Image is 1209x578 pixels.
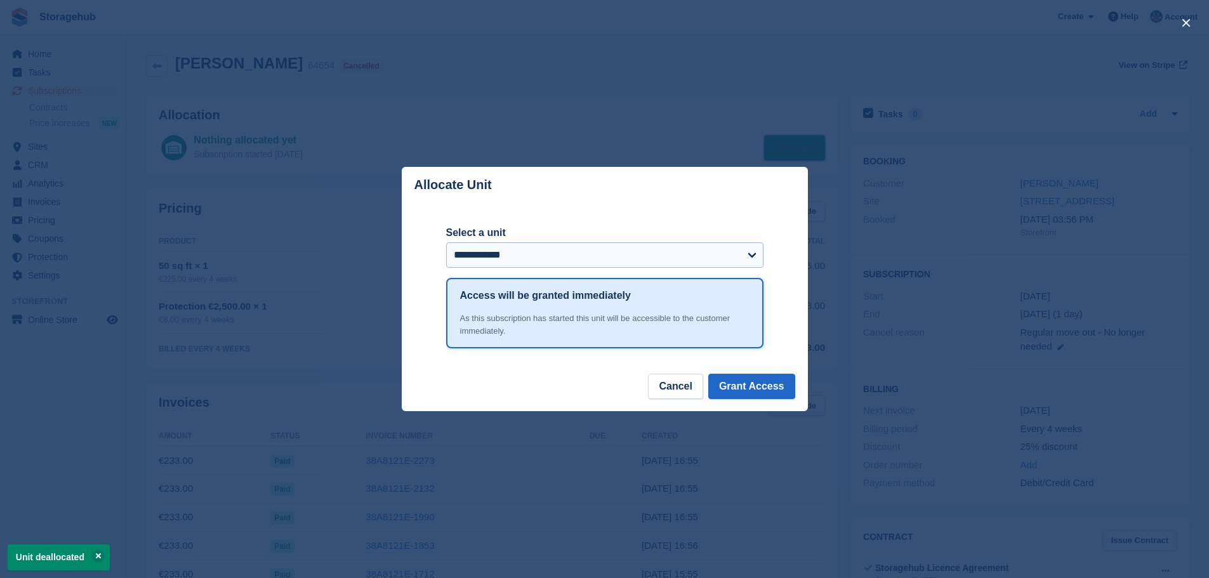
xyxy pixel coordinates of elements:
h1: Access will be granted immediately [460,288,631,303]
button: close [1176,13,1196,33]
p: Unit deallocated [8,544,110,570]
button: Grant Access [708,374,795,399]
div: As this subscription has started this unit will be accessible to the customer immediately. [460,312,750,337]
button: Cancel [648,374,703,399]
label: Select a unit [446,225,763,240]
p: Allocate Unit [414,178,492,192]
